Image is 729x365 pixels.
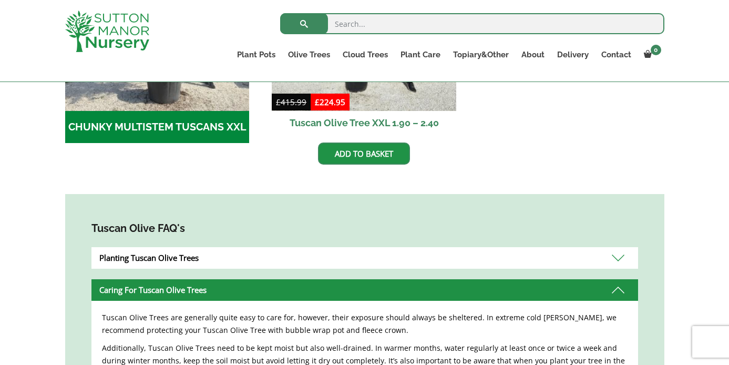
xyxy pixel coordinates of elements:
[91,279,638,301] div: Caring For Tuscan Olive Trees
[638,47,664,62] a: 0
[651,45,661,55] span: 0
[276,97,281,107] span: £
[515,47,551,62] a: About
[272,111,456,135] h2: Tuscan Olive Tree XXL 1.90 – 2.40
[276,97,306,107] bdi: 415.99
[315,97,320,107] span: £
[91,247,638,269] div: Planting Tuscan Olive Trees
[394,47,447,62] a: Plant Care
[447,47,515,62] a: Topiary&Other
[65,11,149,52] img: logo
[65,111,250,144] h2: CHUNKY MULTISTEM TUSCANS XXL
[282,47,336,62] a: Olive Trees
[91,220,638,237] h4: Tuscan Olive FAQ's
[280,13,664,34] input: Search...
[318,143,410,165] a: Add to basket: “Tuscan Olive Tree XXL 1.90 - 2.40”
[551,47,595,62] a: Delivery
[231,47,282,62] a: Plant Pots
[102,312,617,335] span: Tuscan Olive Trees are generally quite easy to care for, however, their exposure should always be...
[336,47,394,62] a: Cloud Trees
[315,97,345,107] bdi: 224.95
[595,47,638,62] a: Contact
